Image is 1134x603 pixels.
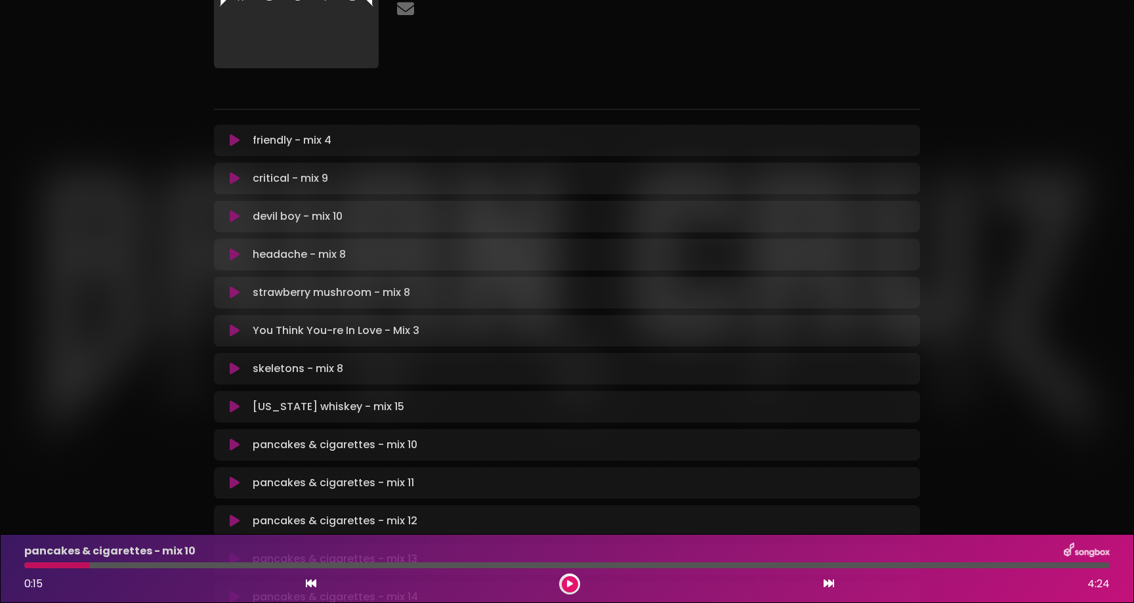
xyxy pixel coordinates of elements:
[253,323,419,339] p: You Think You-re In Love - Mix 3
[24,576,43,591] span: 0:15
[253,285,410,301] p: strawberry mushroom - mix 8
[253,247,346,262] p: headache - mix 8
[253,475,414,491] p: pancakes & cigarettes - mix 11
[253,209,343,224] p: devil boy - mix 10
[24,543,196,559] p: pancakes & cigarettes - mix 10
[253,513,417,529] p: pancakes & cigarettes - mix 12
[253,437,417,453] p: pancakes & cigarettes - mix 10
[253,171,328,186] p: critical - mix 9
[253,399,404,415] p: [US_STATE] whiskey - mix 15
[253,361,343,377] p: skeletons - mix 8
[1087,576,1110,592] span: 4:24
[1064,543,1110,560] img: songbox-logo-white.png
[253,133,331,148] p: friendly - mix 4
